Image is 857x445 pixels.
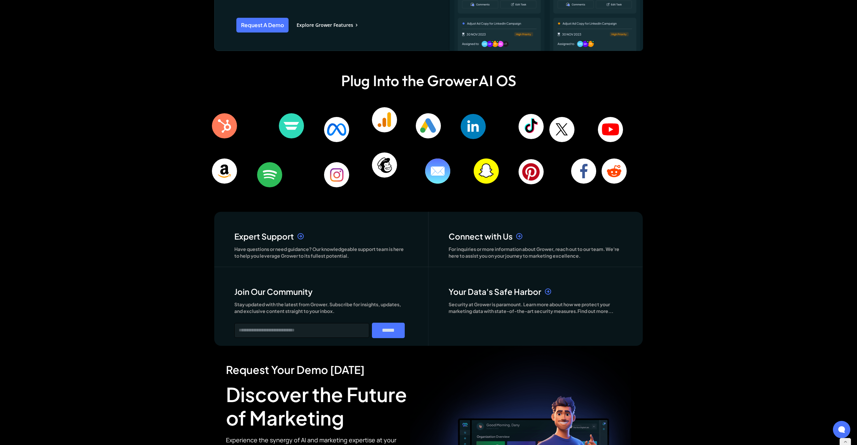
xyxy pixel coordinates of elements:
a: Explore Grower Features [297,22,358,28]
div: Connect with Us [449,231,513,241]
div: Expert Support [234,231,294,241]
a: Request A Demo [236,18,289,32]
h2: Plug Into the GrowerAI OS [341,72,516,90]
p: For inquiries or more information about Grower, reach out to our team. We're here to assist you o... [449,246,619,259]
img: twitter advertising [549,117,574,142]
img: snapchat [474,158,499,184]
img: you tube marketing [598,117,623,142]
div: Request Your Demo [DATE] [226,363,410,376]
img: tiktok social media marketing [519,114,544,139]
img: reddit [602,158,627,184]
img: hubspot crm integration [212,113,237,138]
img: instagram ads [324,162,349,187]
img: social media marketing [571,158,596,184]
img: pinterest [519,159,544,184]
div: Discover the Future of Marketing [226,383,410,429]
img: linkedin management [461,114,486,139]
p: Stay updated with the latest from Grower. Subscribe for insights, updates, and exclusive content ... [234,301,405,314]
img: marketing automation system [279,113,304,138]
div: Join Our Community [234,287,313,297]
img: google analytics [372,107,397,132]
div: Your Data's Safe Harbor [449,287,541,297]
img: mailchimp * * [372,152,397,178]
img: google ads [416,113,441,138]
img: facebook campaigns [324,117,349,142]
form: Email Form [234,323,405,338]
p: Have questions or need guidance? Our knowledgeable support team is here to help you leverage Grow... [234,246,405,259]
div: Explore Grower Features [297,22,353,28]
p: Security at Grower is paramount. Learn more about how we protect your marketing data with state-o... [449,301,619,314]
